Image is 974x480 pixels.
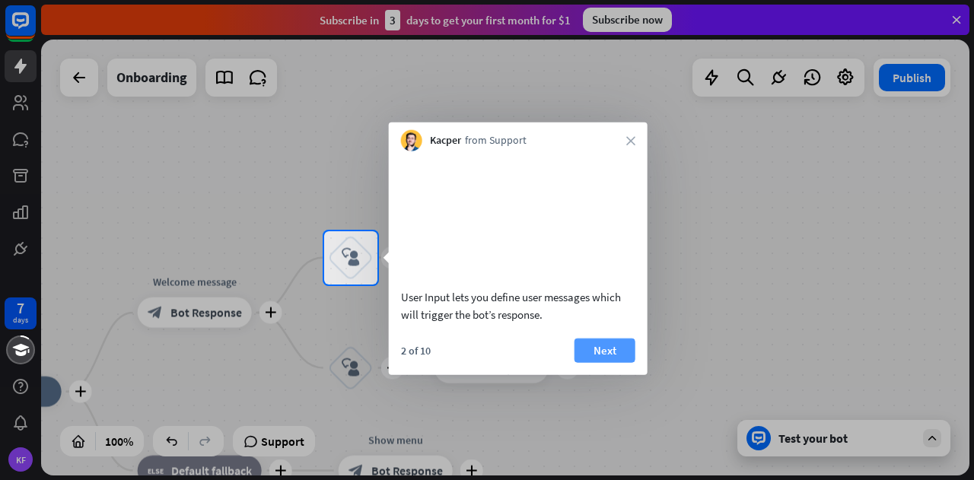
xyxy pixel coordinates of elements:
span: Kacper [430,133,461,148]
i: block_user_input [342,249,360,267]
div: 2 of 10 [401,343,431,357]
button: Next [575,338,635,362]
span: from Support [465,133,527,148]
button: Open LiveChat chat widget [12,6,58,52]
div: User Input lets you define user messages which will trigger the bot’s response. [401,288,635,323]
i: close [626,136,635,145]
